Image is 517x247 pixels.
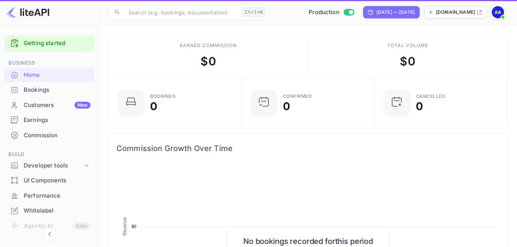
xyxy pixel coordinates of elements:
div: UI Components [24,176,90,185]
div: $ 0 [400,53,415,70]
a: Getting started [24,39,90,48]
div: CANCELLED [416,94,446,99]
div: CustomersNew [5,98,94,113]
div: Home [5,68,94,83]
div: Total volume [387,42,428,49]
div: Commission [5,128,94,143]
div: Switch to Sandbox mode [305,8,357,17]
img: Abi Aromasodu [492,6,504,18]
a: Earnings [5,113,94,127]
a: Commission [5,128,94,142]
div: Ctrl+K [242,7,266,17]
button: Collapse navigation [43,227,57,241]
span: Production [309,8,339,17]
div: Whitelabel [24,206,90,215]
a: CustomersNew [5,98,94,112]
div: Confirmed [283,94,312,99]
input: Search (e.g. bookings, documentation) [124,5,239,20]
div: Developer tools [24,161,83,170]
a: Bookings [5,83,94,97]
div: 0 [416,101,423,112]
div: Bookings [24,86,90,94]
div: UI Components [5,173,94,188]
div: $ 0 [200,53,216,70]
a: Home [5,68,94,82]
div: New [74,102,90,109]
div: API Logs [24,237,90,246]
div: Earnings [5,113,94,128]
a: UI Components [5,173,94,187]
div: Earnings [24,116,90,125]
h6: No bookings recorded for this period [236,236,381,245]
div: 0 [150,101,157,112]
div: [DATE] — [DATE] [376,9,415,16]
div: Whitelabel [5,203,94,218]
a: Whitelabel [5,203,94,218]
text: Revenue [122,217,128,236]
span: Commission Growth Over Time [116,142,500,154]
div: Home [24,71,90,80]
text: $0 [131,224,136,229]
div: 0 [283,101,290,112]
img: LiteAPI logo [6,6,49,18]
div: Performance [24,192,90,200]
a: Performance [5,188,94,203]
span: Business [5,59,94,67]
div: Commission [24,131,90,140]
div: Developer tools [5,159,94,172]
div: Click to change the date range period [363,6,420,18]
div: Earned commission [180,42,236,49]
span: Build [5,150,94,159]
div: Bookings [150,94,176,99]
p: [DOMAIN_NAME] [436,9,475,16]
div: Customers [24,101,90,110]
div: Getting started [5,36,94,51]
